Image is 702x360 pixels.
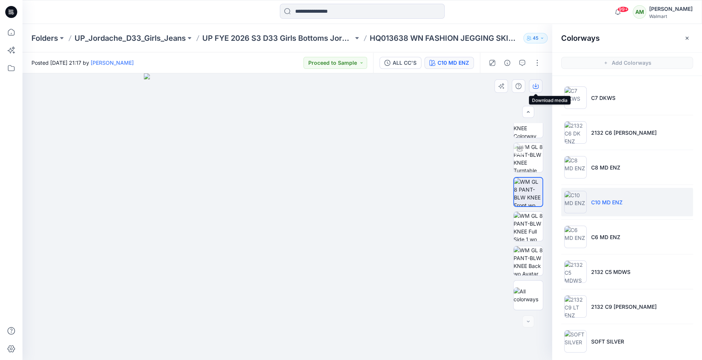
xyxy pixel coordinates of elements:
[514,212,543,241] img: WM GL 8 PANT-BLW KNEE Full Side 1 wo Avatar
[438,59,469,67] div: C10 MD ENZ
[501,57,513,69] button: Details
[393,59,417,67] div: ALL CC'S
[533,34,538,42] p: 45
[564,260,587,283] img: 2132 C5 MDWS
[561,34,600,43] h2: Colorways
[370,33,521,43] p: HQ013638 WN FASHION JEGGING SKINNY-current fit size 8- 1905 AVATAR
[144,73,431,360] img: eyJhbGciOiJIUzI1NiIsImtpZCI6IjAiLCJzbHQiOiJzZXMiLCJ0eXAiOiJKV1QifQ.eyJkYXRhIjp7InR5cGUiOiJzdG9yYW...
[514,143,543,172] img: WM GL 8 PANT-BLW KNEE Turntable with Avatar
[649,4,693,13] div: [PERSON_NAME]
[31,33,58,43] a: Folders
[591,94,615,102] p: C7 DKWS
[649,13,693,19] div: Walmart
[424,57,474,69] button: C10 MD ENZ
[514,109,543,138] img: WM GL 8 PANT-BLW KNEE Colorway wo Avatar
[202,33,353,43] a: UP FYE 2026 S3 D33 Girls Bottoms Jordache
[514,287,543,303] img: All colorways
[591,268,630,276] p: 2132 C5 MDWS
[564,86,587,109] img: C7 DKWS
[514,178,542,206] img: WM GL 8 PANT-BLW KNEE Front wo Avatar
[591,233,620,241] p: C6 MD ENZ
[564,226,587,248] img: C6 MD ENZ
[591,129,657,137] p: 2132 C6 [PERSON_NAME]
[379,57,421,69] button: ALL CC'S
[617,6,629,12] span: 99+
[633,5,646,19] div: AM
[564,121,587,144] img: 2132 C6 DK ENZ
[591,338,624,345] p: SOFT SILVER
[523,33,548,43] button: 45
[564,156,587,179] img: C8 MD ENZ
[514,246,543,275] img: WM GL 8 PANT-BLW KNEE Back wo Avatar
[75,33,186,43] a: UP_Jordache_D33_Girls_Jeans
[564,191,587,213] img: C10 MD ENZ
[564,330,587,353] img: SOFT SILVER
[91,60,134,66] a: [PERSON_NAME]
[31,59,134,67] span: Posted [DATE] 21:17 by
[591,198,623,206] p: C10 MD ENZ
[591,164,620,171] p: C8 MD ENZ
[564,295,587,318] img: 2132 C9 LT ENZ
[591,303,657,311] p: 2132 C9 [PERSON_NAME]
